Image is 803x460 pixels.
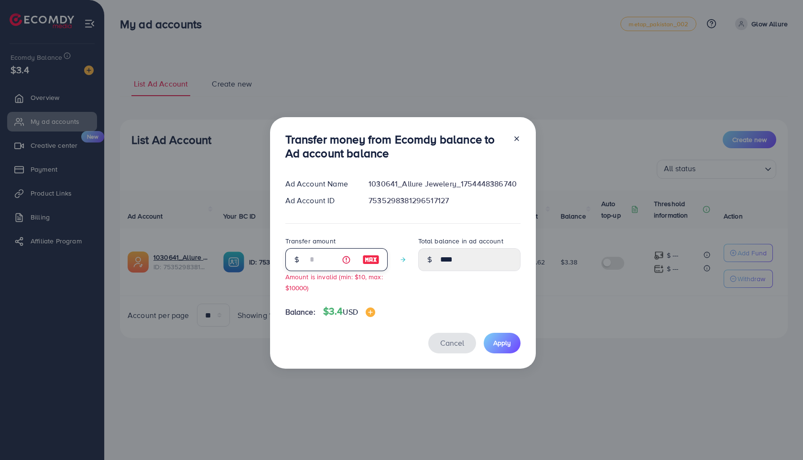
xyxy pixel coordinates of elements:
img: image [362,254,380,265]
span: Cancel [440,338,464,348]
label: Transfer amount [285,236,336,246]
div: Ad Account ID [278,195,361,206]
label: Total balance in ad account [418,236,503,246]
div: Ad Account Name [278,178,361,189]
span: Apply [493,338,511,348]
small: Amount is invalid (min: $10, max: $10000) [285,272,383,292]
div: 7535298381296517127 [361,195,528,206]
h3: Transfer money from Ecomdy balance to Ad account balance [285,132,505,160]
div: 1030641_Allure Jewelery_1754448386740 [361,178,528,189]
span: Balance: [285,307,315,318]
h4: $3.4 [323,306,375,318]
img: image [366,307,375,317]
span: USD [343,307,358,317]
button: Apply [484,333,521,353]
iframe: Chat [762,417,796,453]
button: Cancel [428,333,476,353]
